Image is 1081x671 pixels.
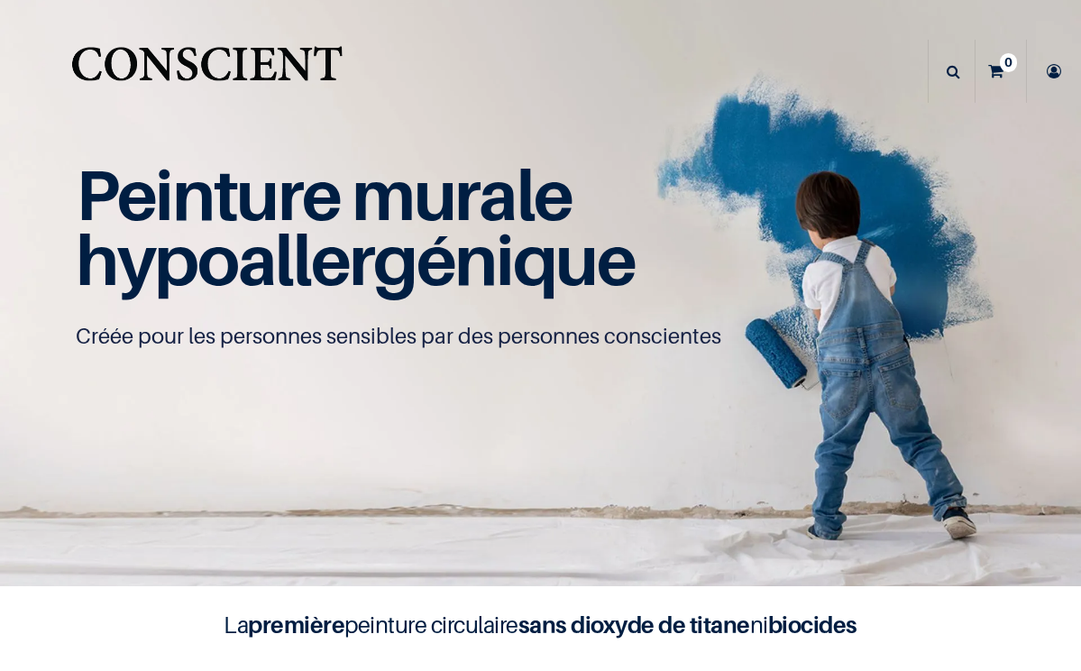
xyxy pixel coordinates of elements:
b: première [248,611,344,639]
span: hypoallergénique [76,217,636,301]
a: Logo of Conscient [68,36,346,107]
b: sans dioxyde de titane [518,611,750,639]
img: Conscient [68,36,346,107]
b: biocides [768,611,857,639]
h4: La peinture circulaire ni [180,608,902,642]
p: Créée pour les personnes sensibles par des personnes conscientes [76,322,1005,351]
a: 0 [976,40,1026,103]
span: Peinture murale [76,152,573,236]
sup: 0 [1000,53,1017,71]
